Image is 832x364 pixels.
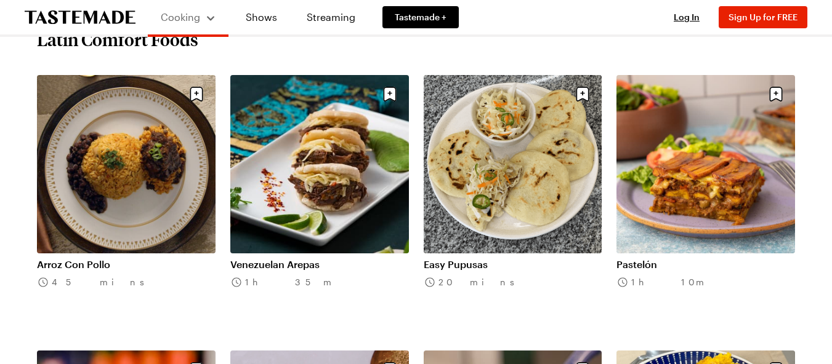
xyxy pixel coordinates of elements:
button: Save recipe [185,82,208,106]
button: Save recipe [378,82,402,106]
a: To Tastemade Home Page [25,10,135,25]
a: Venezuelan Arepas [230,258,409,271]
span: Cooking [161,11,200,23]
a: Tastemade + [382,6,459,28]
button: Save recipe [764,82,788,106]
button: Cooking [160,5,216,30]
a: Pastelón [616,258,795,271]
span: Sign Up for FREE [729,12,798,22]
button: Log In [662,11,711,23]
a: Easy Pupusas [424,258,602,271]
button: Save recipe [571,82,594,106]
span: Tastemade + [395,11,446,23]
h2: Latin Comfort Foods [37,28,198,50]
span: Log In [674,12,700,22]
button: Sign Up for FREE [719,6,807,28]
a: Arroz Con Pollo [37,258,216,271]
